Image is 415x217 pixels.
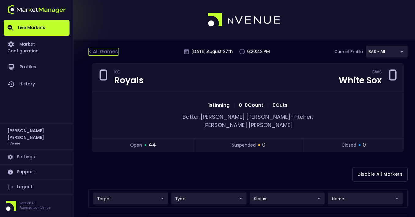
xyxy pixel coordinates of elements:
[290,113,293,121] span: -
[183,113,290,121] span: Batter: [PERSON_NAME] [PERSON_NAME]
[4,180,70,194] a: Logout
[4,20,70,36] a: Live Markets
[328,193,403,204] div: target
[262,141,266,149] span: 0
[247,48,270,55] p: 6:20:42 PM
[237,102,265,109] span: 0 - 0 Count
[363,141,366,149] span: 0
[93,193,168,204] div: target
[19,201,51,205] p: Version 1.31
[191,48,233,55] p: [DATE] , August 27 th
[114,70,144,75] div: KC
[4,36,70,58] a: Market Configuration
[271,102,289,109] span: 0 Outs
[352,167,408,181] button: Disable All Markets
[334,49,363,55] p: Current Profile
[4,201,70,211] div: Version 1.31Powered by nVenue
[7,141,20,145] h3: nVenue
[250,193,325,204] div: target
[114,76,144,85] div: Royals
[19,205,51,210] p: Powered by nVenue
[98,68,108,87] div: 0
[208,13,281,27] img: logo
[4,76,70,93] a: History
[171,193,246,204] div: target
[4,150,70,164] a: Settings
[7,127,66,141] h2: [PERSON_NAME] [PERSON_NAME]
[232,102,237,109] span: |
[366,46,408,58] div: target
[388,68,398,87] div: 0
[339,76,382,85] div: White Sox
[7,5,66,14] img: logo
[88,48,119,56] div: < All Games
[4,165,70,179] a: Support
[149,141,156,149] span: 44
[232,142,256,148] span: suspended
[341,142,356,148] span: closed
[265,102,271,109] span: |
[4,58,70,76] a: Profiles
[130,142,142,148] span: open
[372,70,382,75] div: CWS
[206,102,232,109] span: 1st Inning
